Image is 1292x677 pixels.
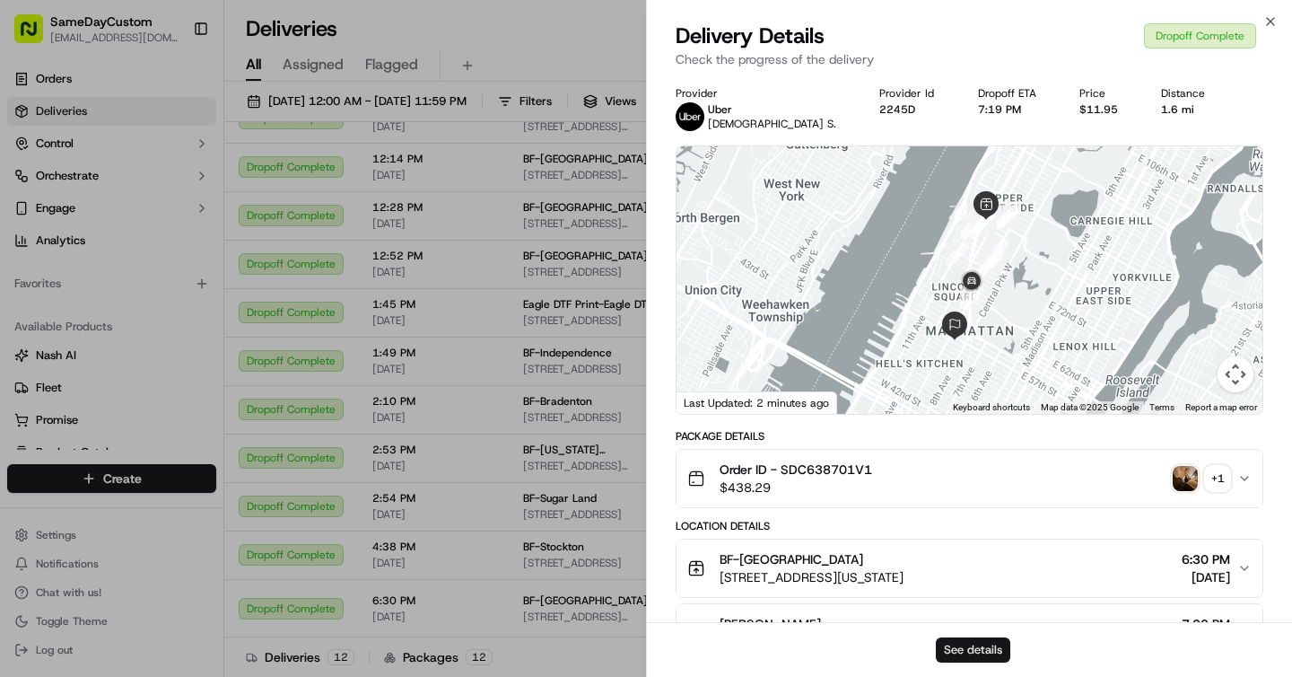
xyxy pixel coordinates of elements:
[1079,102,1132,117] div: $11.95
[960,215,983,238] div: 2
[56,327,131,341] span: Regen Pajulas
[720,615,821,633] span: [PERSON_NAME]
[305,177,327,198] button: Start new chat
[676,50,1263,68] p: Check the progress of the delivery
[81,189,247,204] div: We're available if you need us!
[152,403,166,418] div: 💻
[676,429,1263,444] div: Package Details
[676,102,704,131] img: uber-new-logo.jpeg
[1218,356,1253,392] button: Map camera controls
[996,205,1019,228] div: 8
[135,327,141,341] span: •
[978,86,1051,101] div: Dropoff ETA
[18,171,50,204] img: 1736555255976-a54dd68f-1ca7-489b-9aae-adbdc363a1c4
[953,401,1030,414] button: Keyboard shortcuts
[970,215,993,238] div: 3
[179,445,217,459] span: Pylon
[1079,86,1132,101] div: Price
[720,550,863,568] span: BF-[GEOGRAPHIC_DATA]
[708,117,836,131] span: [DEMOGRAPHIC_DATA] S.
[708,102,836,117] p: Uber
[720,461,872,479] span: Order ID - SDC638701V1
[1161,102,1219,117] div: 1.6 mi
[144,394,295,426] a: 💻API Documentation
[11,394,144,426] a: 📗Knowledge Base
[81,171,294,189] div: Start new chat
[170,401,288,419] span: API Documentation
[677,540,1262,597] button: BF-[GEOGRAPHIC_DATA][STREET_ADDRESS][US_STATE]6:30 PM[DATE]
[681,391,740,414] a: Open this area in Google Maps (opens a new window)
[47,116,323,135] input: Got a question? Start typing here...
[1205,466,1230,491] div: + 1
[677,604,1262,662] button: [PERSON_NAME]7:00 PM
[38,171,70,204] img: 1738778727109-b901c2ba-d612-49f7-a14d-d897ce62d23f
[997,206,1020,229] div: 7
[676,519,1263,533] div: Location Details
[36,401,137,419] span: Knowledge Base
[36,328,50,342] img: 1736555255976-a54dd68f-1ca7-489b-9aae-adbdc363a1c4
[1185,402,1257,412] a: Report a map error
[720,479,872,497] span: $438.29
[1161,86,1219,101] div: Distance
[18,18,54,54] img: Nash
[676,86,851,101] div: Provider
[18,233,120,248] div: Past conversations
[960,286,983,309] div: 15
[677,450,1262,507] button: Order ID - SDC638701V1$438.29photo_proof_of_delivery image+1
[677,391,837,414] div: Last Updated: 2 minutes ago
[18,310,47,338] img: Regen Pajulas
[1182,615,1230,633] span: 7:00 PM
[144,327,181,341] span: [DATE]
[1149,402,1174,412] a: Terms (opens in new tab)
[936,637,1010,663] button: See details
[676,22,825,50] span: Delivery Details
[18,72,327,101] p: Welcome 👋
[162,278,199,293] span: [DATE]
[946,242,969,266] div: 1
[1041,402,1139,412] span: Map data ©2025 Google
[720,568,904,586] span: [STREET_ADDRESS][US_STATE]
[981,248,1004,271] div: 13
[1173,466,1198,491] img: photo_proof_of_delivery image
[985,240,1008,263] div: 12
[978,102,1051,117] div: 7:19 PM
[127,444,217,459] a: Powered byPylon
[879,102,915,117] button: 2245D
[18,261,47,290] img: SameDayCustom
[1173,466,1230,491] button: photo_proof_of_delivery image+1
[18,403,32,418] div: 📗
[978,252,1001,276] div: 14
[153,278,159,293] span: •
[1182,568,1230,586] span: [DATE]
[973,209,996,233] div: 11
[56,278,149,293] span: SameDayCustom
[879,86,948,101] div: Provider Id
[681,391,740,414] img: Google
[278,230,327,251] button: See all
[1182,550,1230,568] span: 6:30 PM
